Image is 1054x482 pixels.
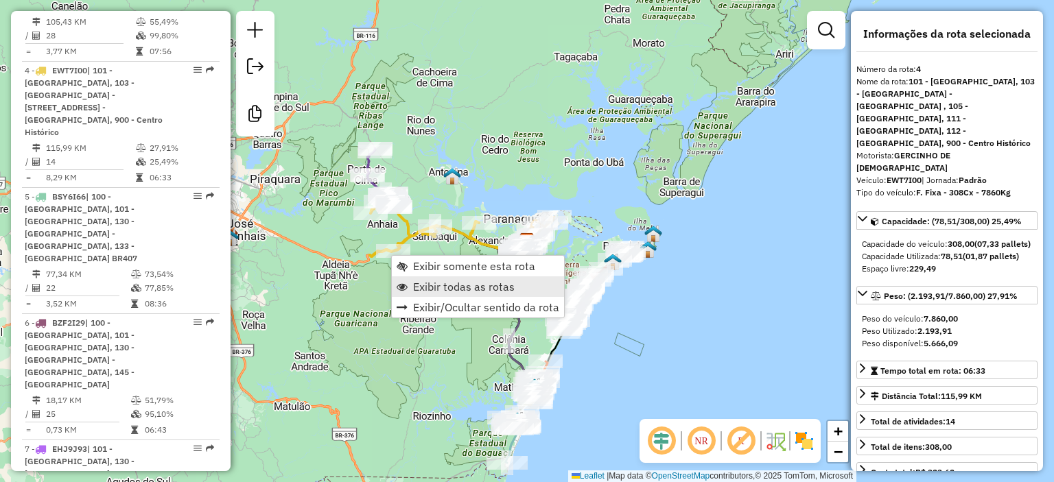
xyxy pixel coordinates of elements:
span: EHJ9J93 [52,444,87,454]
img: Fluxo de ruas [764,430,786,452]
td: 55,49% [149,15,214,29]
td: = [25,423,32,437]
strong: R$ 323,62 [915,467,955,477]
em: Opções [194,444,202,453]
div: Número da rota: [856,63,1038,75]
strong: (01,87 pallets) [963,251,1019,261]
span: Peso: (2.193,91/7.860,00) 27,91% [884,291,1018,301]
a: Total de itens:308,00 [856,437,1038,455]
td: 25 [45,407,130,421]
td: 06:43 [144,423,213,437]
td: 73,54% [144,267,213,281]
div: Peso disponível: [862,337,1032,350]
strong: 7.860,00 [924,313,958,324]
img: ILHA DO MEL I [639,241,657,258]
td: = [25,45,32,58]
a: OpenStreetMap [652,471,710,481]
span: Capacidade: (78,51/308,00) 25,49% [882,216,1022,226]
a: Peso: (2.193,91/7.860,00) 27,91% [856,286,1038,304]
span: BZF2I29 [52,317,85,328]
div: Custo total: [871,466,955,479]
i: Tempo total em rota [131,300,138,308]
i: Distância Total [32,396,40,405]
div: Capacidade Utilizada: [862,250,1032,263]
img: MATINHOS [526,378,543,396]
strong: 308,00 [925,442,952,452]
li: Exibir somente esta rota [392,256,564,276]
td: 0,73 KM [45,423,130,437]
td: 77,34 KM [45,267,130,281]
a: Total de atividades:14 [856,411,1038,430]
a: Distância Total:115,99 KM [856,386,1038,405]
h4: Informações da rota selecionada [856,27,1038,40]
i: Tempo total em rota [136,173,143,182]
span: EWT7I00 [52,65,87,75]
div: Motorista: [856,149,1038,174]
td: 22 [45,281,130,295]
i: Tempo total em rota [131,426,138,434]
span: | 100 - [GEOGRAPHIC_DATA], 101 - [GEOGRAPHIC_DATA], 130 - [GEOGRAPHIC_DATA] - [GEOGRAPHIC_DATA], ... [25,191,137,263]
img: ANTONINA [443,167,461,185]
strong: GERCINHO DE [DEMOGRAPHIC_DATA] [856,150,950,173]
td: / [25,407,32,421]
strong: 308,00 [948,239,974,249]
span: | [607,471,609,481]
td: 18,17 KM [45,394,130,407]
span: Ocultar NR [685,424,718,457]
a: Leaflet [572,471,605,481]
div: Veículo: [856,174,1038,186]
em: Rota exportada [206,318,214,326]
i: Total de Atividades [32,32,40,40]
i: Total de Atividades [32,410,40,418]
td: 3,77 KM [45,45,135,58]
td: / [25,281,32,295]
img: GUARATUBA [508,411,526,429]
a: Exibir filtros [812,16,840,44]
div: Espaço livre: [862,263,1032,275]
td: 77,85% [144,281,213,295]
a: Criar modelo [242,100,269,131]
img: PONTAL DO PARANÁ [604,253,622,271]
span: 6 - [25,317,134,389]
span: Tempo total em rota: 06:33 [880,365,985,376]
div: Capacidade: (78,51/308,00) 25,49% [856,232,1038,280]
td: 105,43 KM [45,15,135,29]
i: Total de Atividades [32,284,40,292]
i: Distância Total [32,18,40,26]
i: % de utilização da cubagem [131,410,141,418]
div: Peso: (2.193,91/7.860,00) 27,91% [856,307,1038,355]
td: 8,29 KM [45,171,135,184]
em: Opções [194,318,202,326]
div: Map data © contributors,© 2025 TomTom, Microsoft [568,470,856,482]
td: 25,49% [149,155,214,169]
td: 115,99 KM [45,141,135,155]
div: Total de itens: [871,441,952,453]
span: | 100 - [GEOGRAPHIC_DATA], 101 - [GEOGRAPHIC_DATA], 130 - [GEOGRAPHIC_DATA] - [GEOGRAPHIC_DATA], ... [25,317,134,389]
div: Distância Total: [871,390,982,402]
i: % de utilização do peso [131,396,141,405]
a: Custo total:R$ 323,62 [856,462,1038,481]
div: Nome da rota: [856,75,1038,149]
strong: EWT7I00 [887,175,922,185]
a: Zoom in [828,421,848,442]
span: Exibir somente esta rota [413,261,535,272]
i: % de utilização da cubagem [136,158,146,166]
span: Exibir rótulo [725,424,758,457]
td: 99,80% [149,29,214,43]
div: Peso Utilizado: [862,325,1032,337]
td: 27,91% [149,141,214,155]
td: 06:33 [149,171,214,184]
strong: 78,51 [941,251,963,261]
strong: 2.193,91 [917,326,952,336]
i: % de utilização da cubagem [131,284,141,292]
em: Opções [194,66,202,74]
a: Tempo total em rota: 06:33 [856,361,1038,379]
td: = [25,171,32,184]
span: | Jornada: [922,175,987,185]
i: Tempo total em rota [136,47,143,56]
div: Capacidade do veículo: [862,238,1032,250]
a: Capacidade: (78,51/308,00) 25,49% [856,211,1038,230]
em: Rota exportada [206,444,214,453]
img: ILHA DO MEL II [644,225,662,243]
span: 4 - [25,65,163,137]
